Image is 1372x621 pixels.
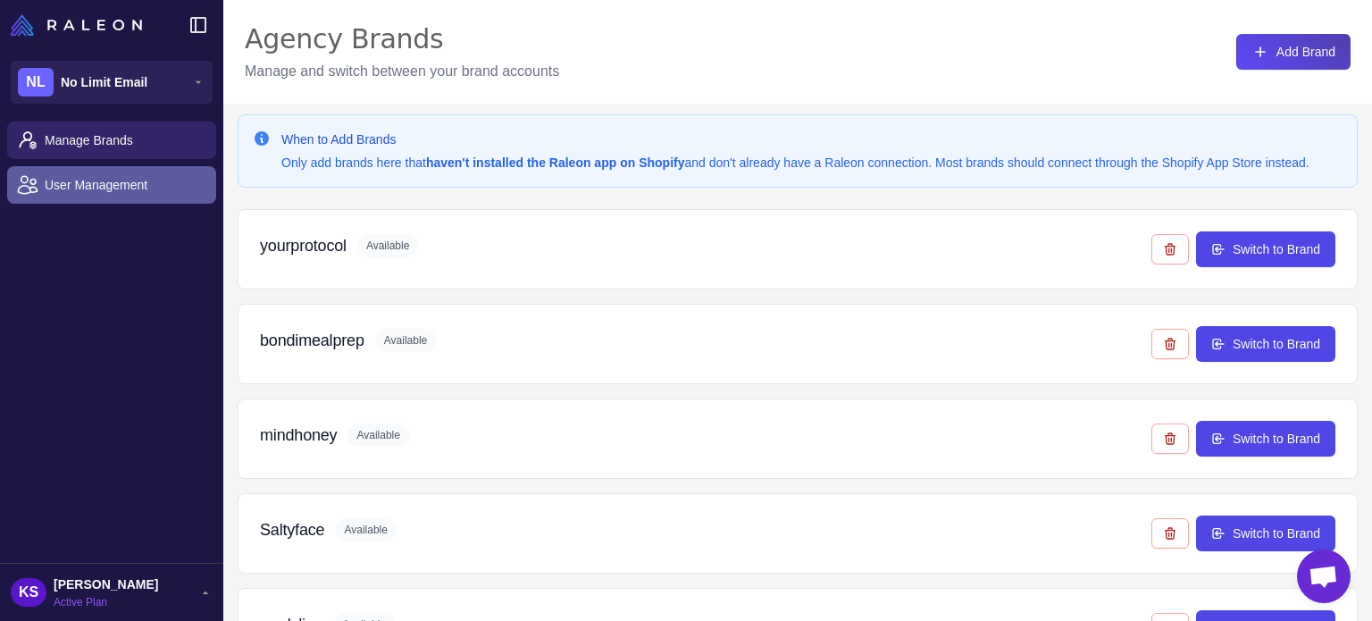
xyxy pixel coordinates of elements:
[18,68,54,97] div: NL
[45,175,202,195] span: User Management
[1151,329,1189,359] button: Remove from agency
[1151,234,1189,264] button: Remove from agency
[281,153,1309,172] p: Only add brands here that and don't already have a Raleon connection. Most brands should connect ...
[260,518,324,542] h3: Saltyface
[347,424,408,447] span: Available
[1151,518,1189,549] button: Remove from agency
[7,122,216,159] a: Manage Brands
[260,424,337,448] h3: mindhoney
[260,234,347,258] h3: yourprotocol
[335,518,396,541] span: Available
[11,61,213,104] button: NLNo Limit Email
[260,329,364,353] h3: bondimealprep
[54,594,158,610] span: Active Plan
[281,130,1309,149] h3: When to Add Brands
[1196,326,1335,362] button: Switch to Brand
[45,130,202,150] span: Manage Brands
[426,155,685,170] strong: haven't installed the Raleon app on Shopify
[245,21,559,57] div: Agency Brands
[1196,516,1335,551] button: Switch to Brand
[11,578,46,607] div: KS
[54,575,158,594] span: [PERSON_NAME]
[357,234,418,257] span: Available
[1297,550,1351,603] div: Open chat
[11,14,142,36] img: Raleon Logo
[61,72,147,92] span: No Limit Email
[11,14,149,36] a: Raleon Logo
[1196,421,1335,457] button: Switch to Brand
[1196,231,1335,267] button: Switch to Brand
[245,61,559,82] p: Manage and switch between your brand accounts
[375,329,436,352] span: Available
[7,166,216,204] a: User Management
[1151,424,1189,454] button: Remove from agency
[1236,34,1351,70] button: Add Brand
